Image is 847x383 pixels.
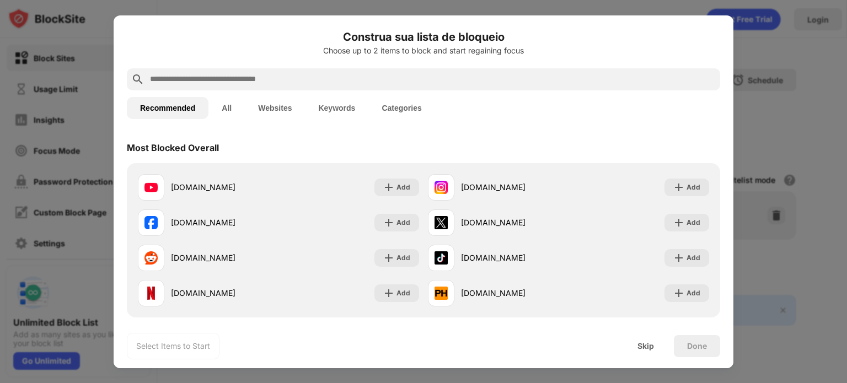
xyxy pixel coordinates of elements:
div: Done [687,342,707,350]
button: Categories [368,97,435,119]
img: favicons [144,216,158,229]
div: [DOMAIN_NAME] [461,287,569,299]
div: Add [396,182,410,193]
div: Skip [637,342,654,350]
img: favicons [144,251,158,265]
div: [DOMAIN_NAME] [171,252,278,263]
div: [DOMAIN_NAME] [461,181,569,193]
div: [DOMAIN_NAME] [171,217,278,228]
div: [DOMAIN_NAME] [171,181,278,193]
button: Keywords [305,97,368,119]
img: favicons [435,216,448,229]
div: [DOMAIN_NAME] [171,287,278,299]
img: favicons [435,181,448,194]
button: Recommended [127,97,208,119]
h6: Construa sua lista de bloqueio [127,29,720,45]
div: Add [396,252,410,263]
img: favicons [144,287,158,300]
div: Select Items to Start [136,341,210,352]
button: Websites [245,97,305,119]
div: Most Blocked Overall [127,142,219,153]
div: Add [396,288,410,299]
div: Add [687,217,700,228]
div: Choose up to 2 items to block and start regaining focus [127,46,720,55]
img: favicons [435,287,448,300]
img: favicons [435,251,448,265]
div: Add [396,217,410,228]
div: Add [687,252,700,263]
div: Add [687,288,700,299]
div: [DOMAIN_NAME] [461,217,569,228]
img: favicons [144,181,158,194]
div: [DOMAIN_NAME] [461,252,569,263]
button: All [208,97,245,119]
img: search.svg [131,73,144,86]
div: Add [687,182,700,193]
